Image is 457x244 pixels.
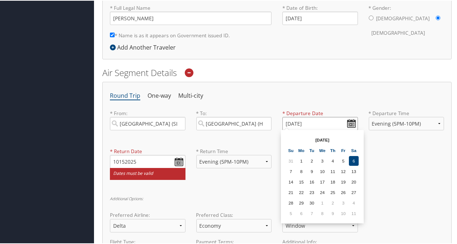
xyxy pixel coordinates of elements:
[349,197,359,207] td: 4
[338,176,348,186] td: 19
[148,89,171,102] li: One-way
[110,147,185,154] label: * Return Date
[317,187,327,197] td: 24
[369,116,444,130] select: * Departure Time
[307,166,317,176] td: 9
[317,145,327,155] th: We
[328,176,338,186] td: 18
[307,187,317,197] td: 23
[110,167,185,179] small: Dates must be valid
[286,187,296,197] td: 21
[328,155,338,165] td: 4
[328,208,338,218] td: 9
[110,211,185,218] label: Preferred Airline:
[110,109,185,130] label: * From:
[286,208,296,218] td: 5
[376,11,430,25] label: [DEMOGRAPHIC_DATA]
[338,197,348,207] td: 3
[317,166,327,176] td: 10
[110,11,272,24] input: * Full Legal Name
[338,187,348,197] td: 26
[317,176,327,186] td: 17
[178,89,203,102] li: Multi-city
[307,155,317,165] td: 2
[349,176,359,186] td: 20
[338,145,348,155] th: Fr
[286,155,296,165] td: 31
[307,197,317,207] td: 30
[296,208,306,218] td: 6
[317,197,327,207] td: 1
[296,155,306,165] td: 1
[328,166,338,176] td: 11
[338,166,348,176] td: 12
[296,134,348,144] th: [DATE]
[110,154,185,168] input: MM/DD/YYYY
[282,11,358,24] input: * Date of Birth:
[110,42,179,51] div: Add Another Traveler
[369,15,373,20] input: * Gender:[DEMOGRAPHIC_DATA][DEMOGRAPHIC_DATA]
[296,176,306,186] td: 15
[328,197,338,207] td: 2
[328,145,338,155] th: Th
[110,196,444,200] h6: Additional Options:
[286,145,296,155] th: Su
[349,145,359,155] th: Sa
[110,32,115,37] input: * Name is as it appears on Government issued ID.
[372,25,425,39] label: [DEMOGRAPHIC_DATA]
[196,147,272,154] label: * Return Time
[436,15,440,20] input: * Gender:[DEMOGRAPHIC_DATA][DEMOGRAPHIC_DATA]
[296,197,306,207] td: 29
[349,166,359,176] td: 13
[307,176,317,186] td: 16
[307,208,317,218] td: 7
[196,109,272,130] label: * To:
[349,208,359,218] td: 11
[282,4,358,24] label: * Date of Birth:
[338,208,348,218] td: 10
[296,166,306,176] td: 8
[286,176,296,186] td: 14
[282,116,358,130] input: MM/DD/YYYY
[110,4,272,24] label: * Full Legal Name
[349,187,359,197] td: 27
[328,187,338,197] td: 25
[307,145,317,155] th: Tu
[196,211,272,218] label: Preferred Class:
[110,28,230,41] label: * Name is as it appears on Government issued ID.
[286,197,296,207] td: 28
[369,4,444,39] label: * Gender:
[110,116,185,130] input: City or Airport Code
[317,208,327,218] td: 8
[196,116,272,130] input: City or Airport Code
[282,109,358,116] label: * Departure Date
[296,145,306,155] th: Mo
[110,89,140,102] li: Round Trip
[349,155,359,165] td: 6
[369,109,444,135] label: * Departure Time
[338,155,348,165] td: 5
[317,155,327,165] td: 3
[102,66,452,78] h2: Air Segment Details
[296,187,306,197] td: 22
[286,166,296,176] td: 7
